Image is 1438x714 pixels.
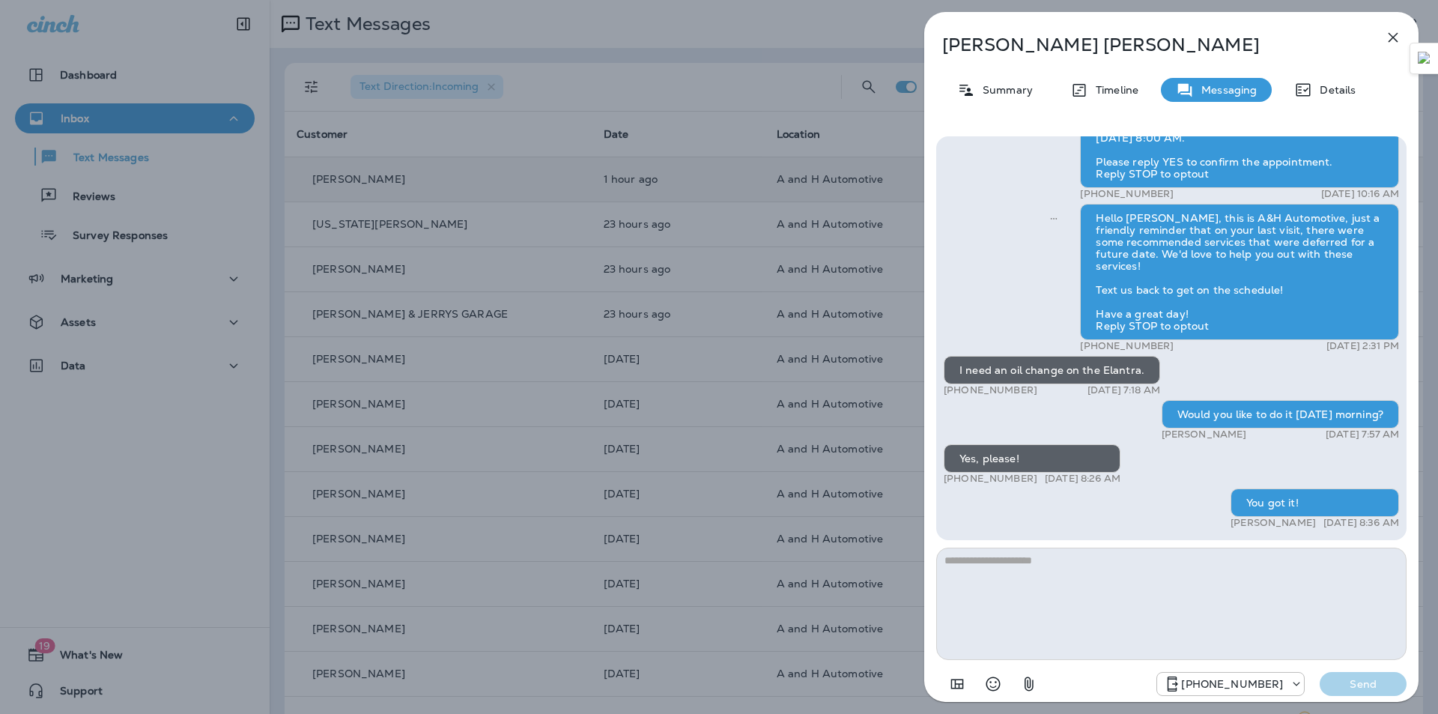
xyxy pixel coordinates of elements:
div: Yes, please! [944,444,1120,473]
button: Add in a premade template [942,669,972,699]
p: [PHONE_NUMBER] [1080,188,1174,200]
p: Messaging [1194,84,1257,96]
span: Sent [1050,211,1058,224]
p: [PHONE_NUMBER] [1080,340,1174,352]
button: Select an emoji [978,669,1008,699]
div: You got it! [1231,488,1399,517]
div: Would you like to do it [DATE] morning? [1162,400,1399,429]
p: [PHONE_NUMBER] [944,384,1037,396]
div: Hello [PERSON_NAME], this is A&H Automotive, just a friendly reminder that on your last visit, th... [1080,204,1399,340]
img: Detect Auto [1418,52,1431,65]
div: I need an oil change on the Elantra. [944,356,1160,384]
div: +1 (405) 873-8731 [1157,675,1304,693]
p: [DATE] 2:31 PM [1326,340,1399,352]
p: [DATE] 8:36 AM [1323,517,1399,529]
p: Timeline [1088,84,1138,96]
p: [DATE] 7:18 AM [1087,384,1160,396]
p: [DATE] 10:16 AM [1321,188,1399,200]
p: Summary [975,84,1033,96]
p: [DATE] 8:26 AM [1045,473,1120,485]
p: [PHONE_NUMBER] [1181,678,1283,690]
p: [PERSON_NAME] [1162,429,1247,441]
p: [PHONE_NUMBER] [944,473,1037,485]
p: [DATE] 7:57 AM [1326,429,1399,441]
p: Details [1312,84,1356,96]
p: [PERSON_NAME] [1231,517,1316,529]
p: [PERSON_NAME] [PERSON_NAME] [942,34,1351,55]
